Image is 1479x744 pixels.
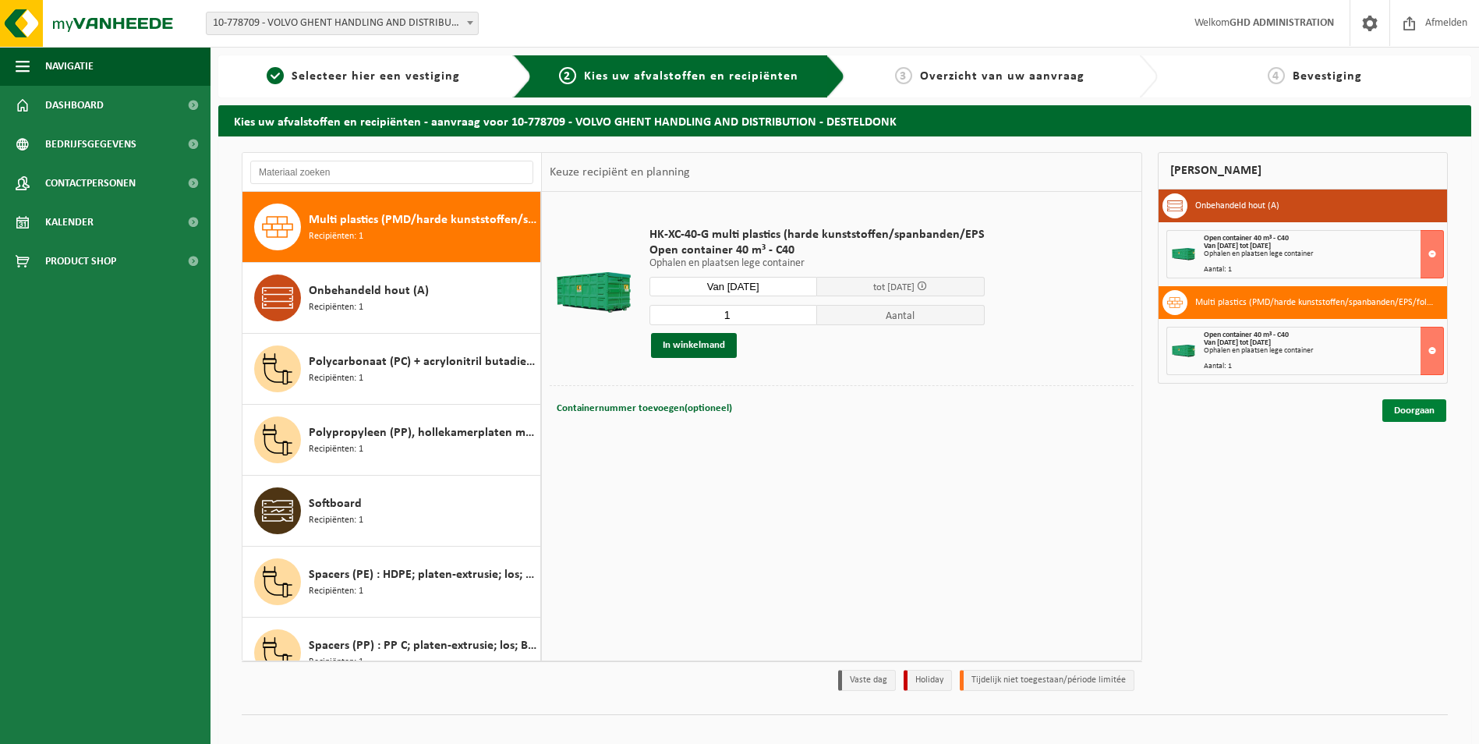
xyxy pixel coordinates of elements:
[309,636,536,655] span: Spacers (PP) : PP C; platen-extrusie; los; B ; bont
[45,47,94,86] span: Navigatie
[1268,67,1285,84] span: 4
[206,12,479,35] span: 10-778709 - VOLVO GHENT HANDLING AND DISTRIBUTION - DESTELDONK
[555,398,734,420] button: Containernummer toevoegen(optioneel)
[250,161,533,184] input: Materiaal zoeken
[45,203,94,242] span: Kalender
[309,300,363,315] span: Recipiënten: 1
[309,655,363,670] span: Recipiënten: 1
[45,125,136,164] span: Bedrijfsgegevens
[207,12,478,34] span: 10-778709 - VOLVO GHENT HANDLING AND DISTRIBUTION - DESTELDONK
[895,67,912,84] span: 3
[309,211,536,229] span: Multi plastics (PMD/harde kunststoffen/spanbanden/EPS/folie naturel/folie gemengd)
[1204,234,1289,243] span: Open container 40 m³ - C40
[649,277,817,296] input: Selecteer datum
[1204,242,1271,250] strong: Van [DATE] tot [DATE]
[309,229,363,244] span: Recipiënten: 1
[1204,363,1443,370] div: Aantal: 1
[649,227,985,243] span: HK-XC-40-G multi plastics (harde kunststoffen/spanbanden/EPS
[557,403,732,413] span: Containernummer toevoegen(optioneel)
[817,305,985,325] span: Aantal
[1293,70,1362,83] span: Bevestiging
[1195,193,1279,218] h3: Onbehandeld hout (A)
[873,282,915,292] span: tot [DATE]
[242,405,541,476] button: Polypropyleen (PP), hollekamerplaten met geweven PP, gekleurd Recipiënten: 1
[309,513,363,528] span: Recipiënten: 1
[267,67,284,84] span: 1
[242,547,541,618] button: Spacers (PE) : HDPE; platen-extrusie; los; A ; bont Recipiënten: 1
[226,67,501,86] a: 1Selecteer hier een vestiging
[649,258,985,269] p: Ophalen en plaatsen lege container
[904,670,952,691] li: Holiday
[242,618,541,689] button: Spacers (PP) : PP C; platen-extrusie; los; B ; bont Recipiënten: 1
[242,263,541,334] button: Onbehandeld hout (A) Recipiënten: 1
[292,70,460,83] span: Selecteer hier een vestiging
[1204,331,1289,339] span: Open container 40 m³ - C40
[1230,17,1334,29] strong: GHD ADMINISTRATION
[1204,347,1443,355] div: Ophalen en plaatsen lege container
[309,442,363,457] span: Recipiënten: 1
[559,67,576,84] span: 2
[309,282,429,300] span: Onbehandeld hout (A)
[1195,290,1435,315] h3: Multi plastics (PMD/harde kunststoffen/spanbanden/EPS/folie naturel/folie gemengd)
[218,105,1471,136] h2: Kies uw afvalstoffen en recipiënten - aanvraag voor 10-778709 - VOLVO GHENT HANDLING AND DISTRIBU...
[45,164,136,203] span: Contactpersonen
[309,371,363,386] span: Recipiënten: 1
[1204,250,1443,258] div: Ophalen en plaatsen lege container
[1204,266,1443,274] div: Aantal: 1
[242,192,541,263] button: Multi plastics (PMD/harde kunststoffen/spanbanden/EPS/folie naturel/folie gemengd) Recipiënten: 1
[584,70,798,83] span: Kies uw afvalstoffen en recipiënten
[651,333,737,358] button: In winkelmand
[920,70,1084,83] span: Overzicht van uw aanvraag
[309,494,362,513] span: Softboard
[309,565,536,584] span: Spacers (PE) : HDPE; platen-extrusie; los; A ; bont
[1204,338,1271,347] strong: Van [DATE] tot [DATE]
[1158,152,1448,190] div: [PERSON_NAME]
[542,153,698,192] div: Keuze recipiënt en planning
[309,584,363,599] span: Recipiënten: 1
[309,423,536,442] span: Polypropyleen (PP), hollekamerplaten met geweven PP, gekleurd
[838,670,896,691] li: Vaste dag
[242,334,541,405] button: Polycarbonaat (PC) + acrylonitril butadieen styreen (ABS) onbewerkt, gekleurd Recipiënten: 1
[1382,399,1446,422] a: Doorgaan
[960,670,1134,691] li: Tijdelijk niet toegestaan/période limitée
[45,86,104,125] span: Dashboard
[309,353,536,371] span: Polycarbonaat (PC) + acrylonitril butadieen styreen (ABS) onbewerkt, gekleurd
[242,476,541,547] button: Softboard Recipiënten: 1
[45,242,116,281] span: Product Shop
[649,243,985,258] span: Open container 40 m³ - C40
